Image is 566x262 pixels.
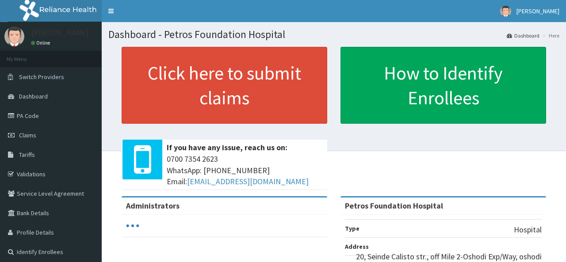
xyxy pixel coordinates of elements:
a: Click here to submit claims [122,47,327,124]
span: [PERSON_NAME] [516,7,559,15]
b: Type [345,224,359,232]
strong: Petros Foundation Hospital [345,201,443,211]
img: User Image [500,6,511,17]
a: Dashboard [507,32,539,39]
span: Tariffs [19,151,35,159]
svg: audio-loading [126,219,139,232]
b: Administrators [126,201,180,211]
p: [PERSON_NAME] [31,29,89,37]
span: Dashboard [19,92,48,100]
span: 0700 7354 2623 WhatsApp: [PHONE_NUMBER] Email: [167,153,323,187]
b: Address [345,243,369,251]
b: If you have any issue, reach us on: [167,142,287,152]
h1: Dashboard - Petros Foundation Hospital [108,29,559,40]
span: Switch Providers [19,73,64,81]
span: Claims [19,131,36,139]
a: Online [31,40,52,46]
img: User Image [4,27,24,46]
a: How to Identify Enrollees [340,47,546,124]
a: [EMAIL_ADDRESS][DOMAIN_NAME] [187,176,309,186]
li: Here [540,32,559,39]
p: Hospital [514,224,542,235]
